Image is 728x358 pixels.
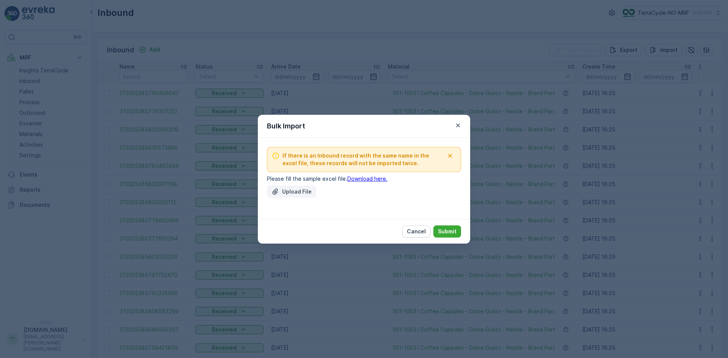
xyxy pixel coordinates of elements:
[402,225,430,238] button: Cancel
[407,228,426,235] p: Cancel
[267,121,305,131] p: Bulk Import
[438,228,457,235] p: Submit
[347,175,388,182] a: Download here.
[282,152,444,167] span: If there is an Inbound record with the same name in the excel file, these records will not be imp...
[282,188,312,195] p: Upload File
[267,175,461,183] p: Please fill the sample excel file.
[267,186,316,198] button: Upload File
[433,225,461,238] button: Submit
